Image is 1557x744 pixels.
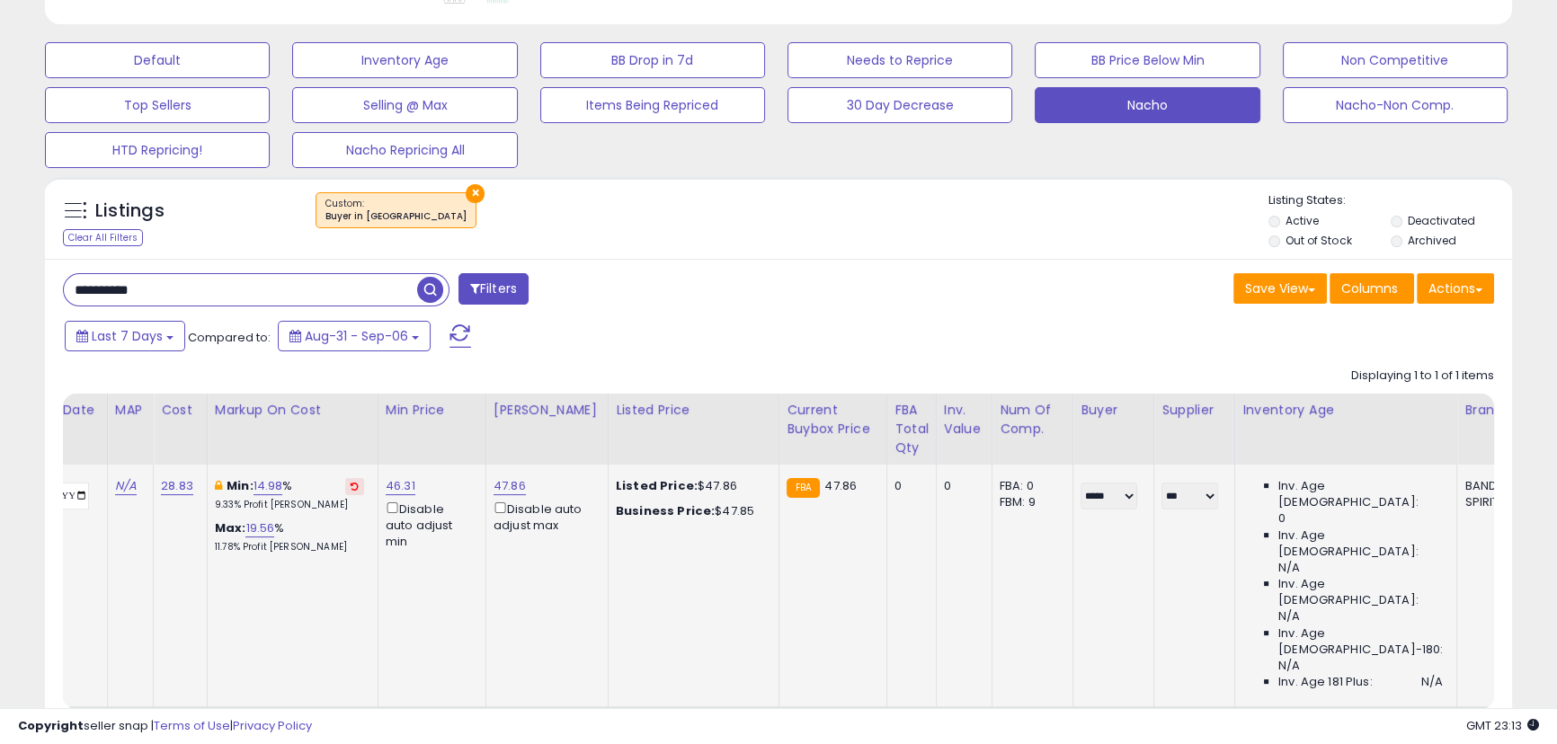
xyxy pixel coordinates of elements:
[45,132,270,168] button: HTD Repricing!
[494,477,526,495] a: 47.86
[616,502,715,519] b: Business Price:
[1233,273,1327,304] button: Save View
[1417,273,1494,304] button: Actions
[1000,478,1059,494] div: FBA: 0
[1268,192,1512,209] p: Listing States:
[215,478,364,511] div: %
[92,327,163,345] span: Last 7 Days
[616,401,771,420] div: Listed Price
[1464,401,1514,420] div: Brand
[1278,608,1300,624] span: N/A
[386,477,415,495] a: 46.31
[1466,717,1539,734] span: 2025-09-15 23:13 GMT
[161,401,200,420] div: Cost
[944,478,978,494] div: 0
[1278,527,1443,560] span: Inv. Age [DEMOGRAPHIC_DATA]:
[1408,233,1456,248] label: Archived
[1242,401,1449,420] div: Inventory Age
[1081,401,1146,420] div: Buyer
[1421,674,1443,690] span: N/A
[1035,87,1259,123] button: Nacho
[45,87,270,123] button: Top Sellers
[787,42,1012,78] button: Needs to Reprice
[12,401,100,420] div: Invoice Date
[787,478,820,498] small: FBA
[325,197,467,224] span: Custom:
[245,519,274,537] a: 19.56
[115,477,137,495] a: N/A
[894,401,929,457] div: FBA Total Qty
[292,87,517,123] button: Selling @ Max
[215,519,246,536] b: Max:
[824,477,857,494] span: 47.86
[188,329,271,346] span: Compared to:
[215,401,370,420] div: Markup on Cost
[1035,42,1259,78] button: BB Price Below Min
[894,478,922,494] div: 0
[616,503,765,519] div: $47.85
[215,520,364,554] div: %
[1000,401,1065,438] div: Num of Comp.
[616,478,765,494] div: $47.86
[540,87,765,123] button: Items Being Repriced
[1341,279,1398,297] span: Columns
[1408,213,1475,228] label: Deactivated
[18,717,84,734] strong: Copyright
[207,394,378,465] th: The percentage added to the cost of goods (COGS) that forms the calculator for Min & Max prices.
[95,199,165,224] h5: Listings
[1351,368,1494,385] div: Displaying 1 to 1 of 1 items
[305,327,408,345] span: Aug-31 - Sep-06
[233,717,312,734] a: Privacy Policy
[154,717,230,734] a: Terms of Use
[494,401,601,420] div: [PERSON_NAME]
[1286,233,1351,248] label: Out of Stock
[944,401,984,438] div: Inv. value
[1278,625,1443,658] span: Inv. Age [DEMOGRAPHIC_DATA]-180:
[1283,87,1508,123] button: Nacho-Non Comp.
[540,42,765,78] button: BB Drop in 7d
[1278,560,1300,576] span: N/A
[227,477,254,494] b: Min:
[325,210,467,223] div: Buyer in [GEOGRAPHIC_DATA]
[458,273,529,305] button: Filters
[215,541,364,554] p: 11.78% Profit [PERSON_NAME]
[386,499,472,550] div: Disable auto adjust min
[1278,674,1373,690] span: Inv. Age 181 Plus:
[63,229,143,246] div: Clear All Filters
[1286,213,1319,228] label: Active
[254,477,283,495] a: 14.98
[1464,478,1508,510] div: BANDAI SPIRITS
[1153,394,1234,465] th: CSV column name: cust_attr_2_Supplier
[1278,576,1443,608] span: Inv. Age [DEMOGRAPHIC_DATA]:
[115,401,146,420] div: MAP
[215,499,364,511] p: 9.33% Profit [PERSON_NAME]
[787,87,1012,123] button: 30 Day Decrease
[1161,401,1227,420] div: Supplier
[1278,510,1286,527] span: 0
[18,718,312,735] div: seller snap | |
[1072,394,1153,465] th: CSV column name: cust_attr_1_Buyer
[466,184,485,203] button: ×
[161,477,193,495] a: 28.83
[65,321,185,351] button: Last 7 Days
[1283,42,1508,78] button: Non Competitive
[278,321,431,351] button: Aug-31 - Sep-06
[45,42,270,78] button: Default
[386,401,478,420] div: Min Price
[494,499,594,534] div: Disable auto adjust max
[1278,658,1300,674] span: N/A
[1330,273,1414,304] button: Columns
[292,132,517,168] button: Nacho Repricing All
[1278,478,1443,510] span: Inv. Age [DEMOGRAPHIC_DATA]:
[616,477,698,494] b: Listed Price:
[787,401,879,438] div: Current Buybox Price
[1000,494,1059,510] div: FBM: 9
[292,42,517,78] button: Inventory Age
